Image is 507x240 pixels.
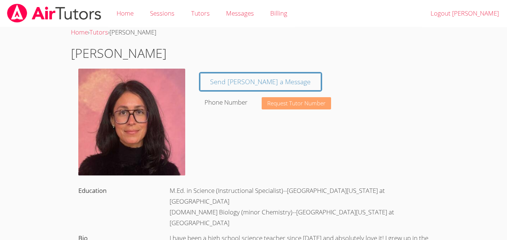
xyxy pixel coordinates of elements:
[6,4,102,23] img: airtutors_banner-c4298cdbf04f3fff15de1276eac7730deb9818008684d7c2e4769d2f7ddbe033.png
[205,98,248,106] label: Phone Number
[262,97,331,109] button: Request Tutor Number
[109,28,156,36] span: [PERSON_NAME]
[71,27,436,38] div: › ›
[200,73,321,91] a: Send [PERSON_NAME] a Message
[162,183,436,231] div: M.Ed. in Science (Instructional Specialist)--[GEOGRAPHIC_DATA][US_STATE] at [GEOGRAPHIC_DATA] [DO...
[226,9,254,17] span: Messages
[267,101,326,106] span: Request Tutor Number
[78,186,107,195] label: Education
[78,69,185,175] img: headshot.jpg
[71,28,88,36] a: Home
[71,44,436,63] h1: [PERSON_NAME]
[89,28,108,36] a: Tutors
